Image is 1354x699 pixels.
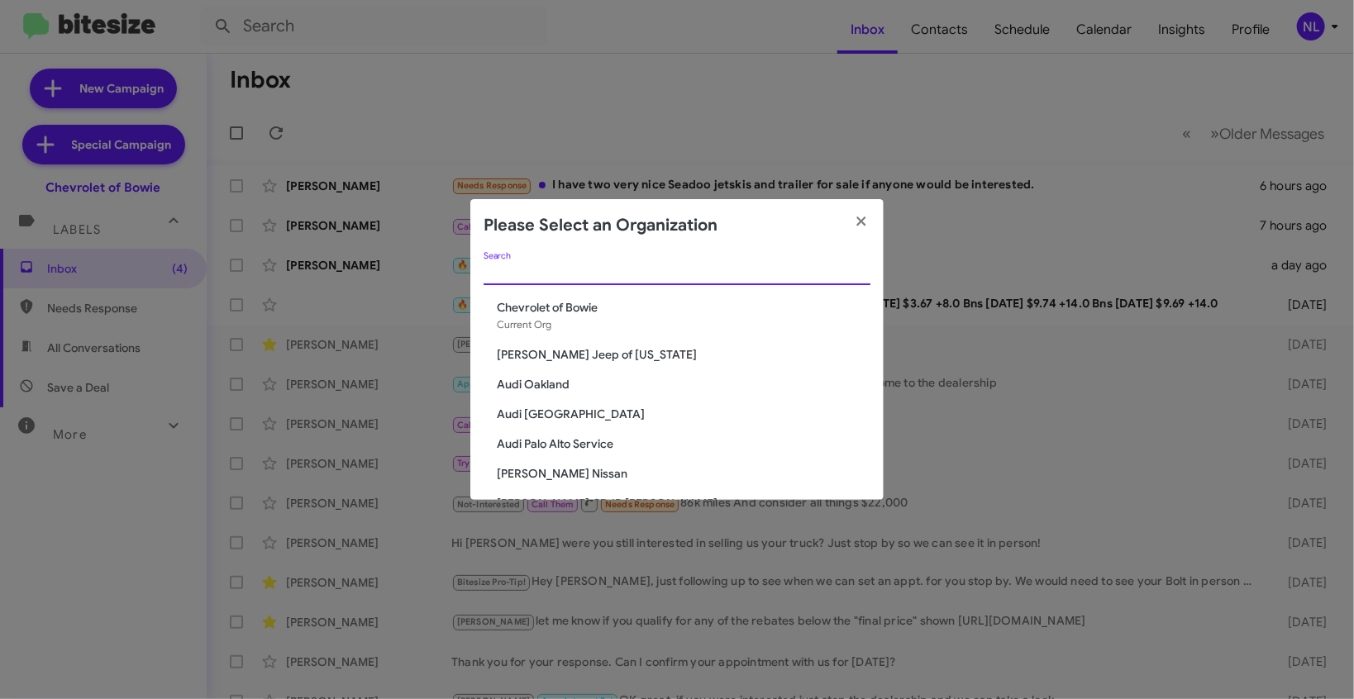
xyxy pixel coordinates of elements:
span: [PERSON_NAME] Nissan [497,465,870,482]
span: Audi Palo Alto Service [497,435,870,452]
span: [PERSON_NAME] CDJR [PERSON_NAME] [497,495,870,511]
span: Chevrolet of Bowie [497,299,870,316]
h2: Please Select an Organization [484,212,718,239]
span: Audi Oakland [497,376,870,392]
span: Audi [GEOGRAPHIC_DATA] [497,406,870,422]
span: [PERSON_NAME] Jeep of [US_STATE] [497,346,870,363]
span: Current Org [497,318,551,330]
